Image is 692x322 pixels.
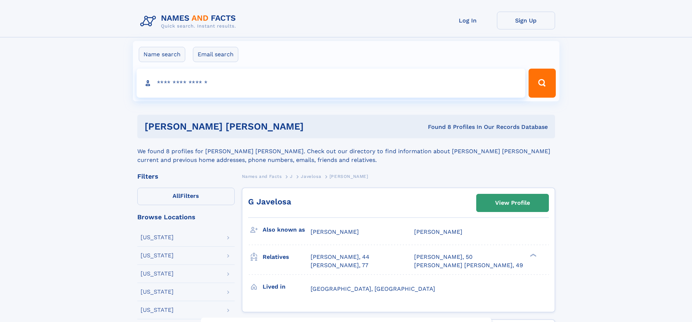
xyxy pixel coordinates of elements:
[311,228,359,235] span: [PERSON_NAME]
[145,122,366,131] h1: [PERSON_NAME] [PERSON_NAME]
[301,172,321,181] a: Javelosa
[366,123,548,131] div: Found 8 Profiles In Our Records Database
[477,194,549,212] a: View Profile
[495,195,530,211] div: View Profile
[141,271,174,277] div: [US_STATE]
[141,235,174,240] div: [US_STATE]
[290,172,293,181] a: J
[263,281,311,293] h3: Lived in
[248,197,291,206] a: G Javelosa
[137,214,235,220] div: Browse Locations
[311,253,369,261] a: [PERSON_NAME], 44
[141,289,174,295] div: [US_STATE]
[173,192,180,199] span: All
[414,253,473,261] a: [PERSON_NAME], 50
[329,174,368,179] span: [PERSON_NAME]
[497,12,555,29] a: Sign Up
[528,253,537,258] div: ❯
[414,261,523,269] a: [PERSON_NAME] [PERSON_NAME], 49
[263,251,311,263] h3: Relatives
[439,12,497,29] a: Log In
[137,12,242,31] img: Logo Names and Facts
[301,174,321,179] span: Javelosa
[137,69,526,98] input: search input
[311,261,368,269] a: [PERSON_NAME], 77
[141,307,174,313] div: [US_STATE]
[137,138,555,164] div: We found 8 profiles for [PERSON_NAME] [PERSON_NAME]. Check out our directory to find information ...
[137,173,235,180] div: Filters
[414,228,462,235] span: [PERSON_NAME]
[193,47,238,62] label: Email search
[529,69,555,98] button: Search Button
[141,253,174,258] div: [US_STATE]
[290,174,293,179] span: J
[242,172,282,181] a: Names and Facts
[139,47,185,62] label: Name search
[263,224,311,236] h3: Also known as
[311,285,435,292] span: [GEOGRAPHIC_DATA], [GEOGRAPHIC_DATA]
[137,188,235,205] label: Filters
